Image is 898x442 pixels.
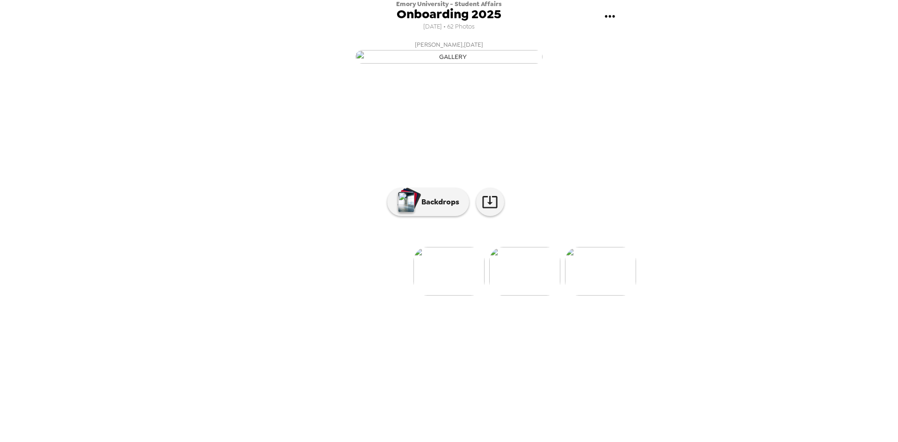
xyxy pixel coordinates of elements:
button: [PERSON_NAME],[DATE] [262,36,636,66]
img: gallery [489,247,560,296]
img: gallery [355,50,543,64]
img: gallery [565,247,636,296]
button: gallery menu [594,1,625,32]
span: Onboarding 2025 [397,8,501,21]
img: gallery [413,247,485,296]
button: Backdrops [387,188,469,216]
span: [DATE] • 62 Photos [423,21,475,33]
span: [PERSON_NAME] , [DATE] [415,39,483,50]
p: Backdrops [417,196,459,208]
